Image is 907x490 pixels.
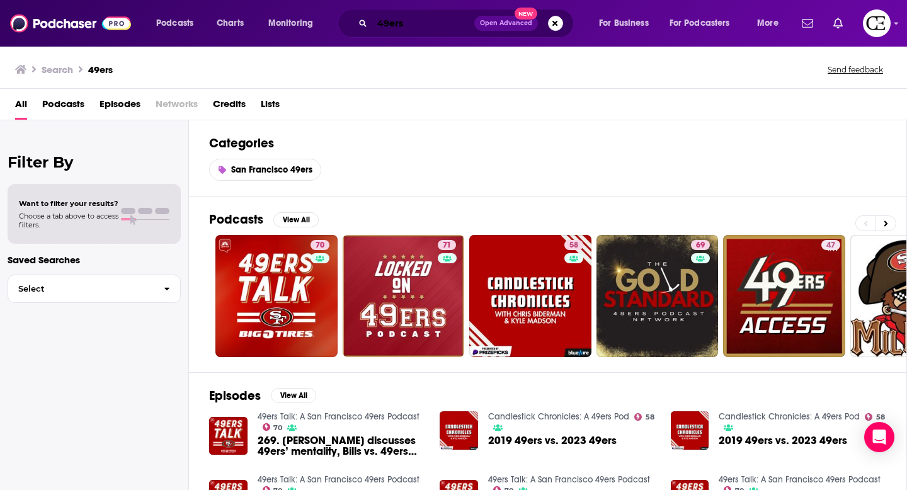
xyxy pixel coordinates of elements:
a: 2019 49ers vs. 2023 49ers [719,435,847,446]
p: Saved Searches [8,254,181,266]
span: 69 [696,239,705,252]
a: Podcasts [42,94,84,120]
a: 269. Louis Riddick discusses 49ers’ mentality, Bills vs. 49ers showdown [258,435,425,457]
span: Monitoring [268,14,313,32]
span: Select [8,285,154,293]
a: 69 [596,235,719,357]
a: 49ers Talk: A San Francisco 49ers Podcast [258,474,419,485]
span: 269. [PERSON_NAME] discusses 49ers’ mentality, Bills vs. 49ers showdown [258,435,425,457]
button: open menu [748,13,794,33]
span: 58 [569,239,578,252]
span: San Francisco 49ers [231,164,312,175]
a: 58 [564,240,583,250]
span: Podcasts [156,14,193,32]
h2: Categories [209,135,886,151]
a: 70 [311,240,329,250]
img: Podchaser - Follow, Share and Rate Podcasts [10,11,131,35]
button: open menu [260,13,329,33]
a: 71 [343,235,465,357]
div: Search podcasts, credits, & more... [350,9,586,38]
a: Candlestick Chronicles: A 49ers Pod [719,411,860,422]
h3: 49ers [88,64,113,76]
input: Search podcasts, credits, & more... [372,13,474,33]
span: 58 [646,414,654,420]
span: Logged in as cozyearthaudio [863,9,891,37]
a: 49ers Talk: A San Francisco 49ers Podcast [488,474,650,485]
a: Show notifications dropdown [797,13,818,34]
span: More [757,14,779,32]
span: 47 [826,239,835,252]
a: Show notifications dropdown [828,13,848,34]
button: Show profile menu [863,9,891,37]
a: Lists [261,94,280,120]
span: For Business [599,14,649,32]
a: Credits [213,94,246,120]
span: Choose a tab above to access filters. [19,212,118,229]
span: For Podcasters [670,14,730,32]
a: 49ers Talk: A San Francisco 49ers Podcast [258,411,419,422]
img: User Profile [863,9,891,37]
img: 269. Louis Riddick discusses 49ers’ mentality, Bills vs. 49ers showdown [209,417,248,455]
div: Open Intercom Messenger [864,422,894,452]
a: Candlestick Chronicles: A 49ers Pod [488,411,629,422]
h3: Search [42,64,73,76]
a: 58 [865,413,885,421]
span: Charts [217,14,244,32]
span: Networks [156,94,198,120]
a: PodcastsView All [209,212,319,227]
a: 2019 49ers vs. 2023 49ers [488,435,617,446]
img: 2019 49ers vs. 2023 49ers [671,411,709,450]
a: 49ers Talk: A San Francisco 49ers Podcast [719,474,881,485]
a: Episodes [100,94,140,120]
button: open menu [661,13,748,33]
h2: Episodes [209,388,261,404]
a: EpisodesView All [209,388,316,404]
a: 71 [438,240,456,250]
a: 69 [691,240,710,250]
a: 58 [634,413,654,421]
span: 71 [443,239,451,252]
button: View All [271,388,316,403]
button: Send feedback [824,64,887,75]
span: 70 [316,239,324,252]
a: 70 [263,423,283,431]
a: Charts [208,13,251,33]
button: Select [8,275,181,303]
a: All [15,94,27,120]
a: San Francisco 49ers [209,159,321,181]
a: 47 [723,235,845,357]
img: 2019 49ers vs. 2023 49ers [440,411,478,450]
a: 58 [469,235,591,357]
button: View All [273,212,319,227]
h2: Filter By [8,153,181,171]
button: open menu [147,13,210,33]
h2: Podcasts [209,212,263,227]
a: 47 [821,240,840,250]
span: Want to filter your results? [19,199,118,208]
span: Open Advanced [480,20,532,26]
a: 70 [215,235,338,357]
span: New [515,8,537,20]
span: 58 [876,414,885,420]
button: Open AdvancedNew [474,16,538,31]
button: open menu [590,13,665,33]
span: 70 [273,425,282,431]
